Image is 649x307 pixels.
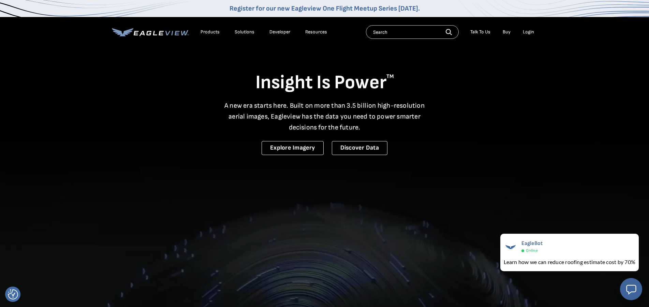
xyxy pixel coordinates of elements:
input: Search [366,25,459,39]
img: Revisit consent button [8,289,18,300]
div: Solutions [235,29,254,35]
button: Open chat window [620,278,642,300]
div: Login [523,29,534,35]
a: Explore Imagery [262,141,324,155]
span: EagleBot [521,240,543,247]
a: Buy [503,29,511,35]
img: EagleBot [504,240,517,254]
div: Talk To Us [470,29,490,35]
span: Online [526,248,538,253]
button: Consent Preferences [8,289,18,300]
a: Developer [269,29,290,35]
a: Register for our new Eagleview One Flight Meetup Series [DATE]. [230,4,420,13]
div: Products [201,29,220,35]
div: Resources [305,29,327,35]
a: Discover Data [332,141,387,155]
h1: Insight Is Power [112,71,537,95]
p: A new era starts here. Built on more than 3.5 billion high-resolution aerial images, Eagleview ha... [220,100,429,133]
div: Learn how we can reduce roofing estimate cost by 70% [504,258,635,266]
sup: TM [386,73,394,80]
